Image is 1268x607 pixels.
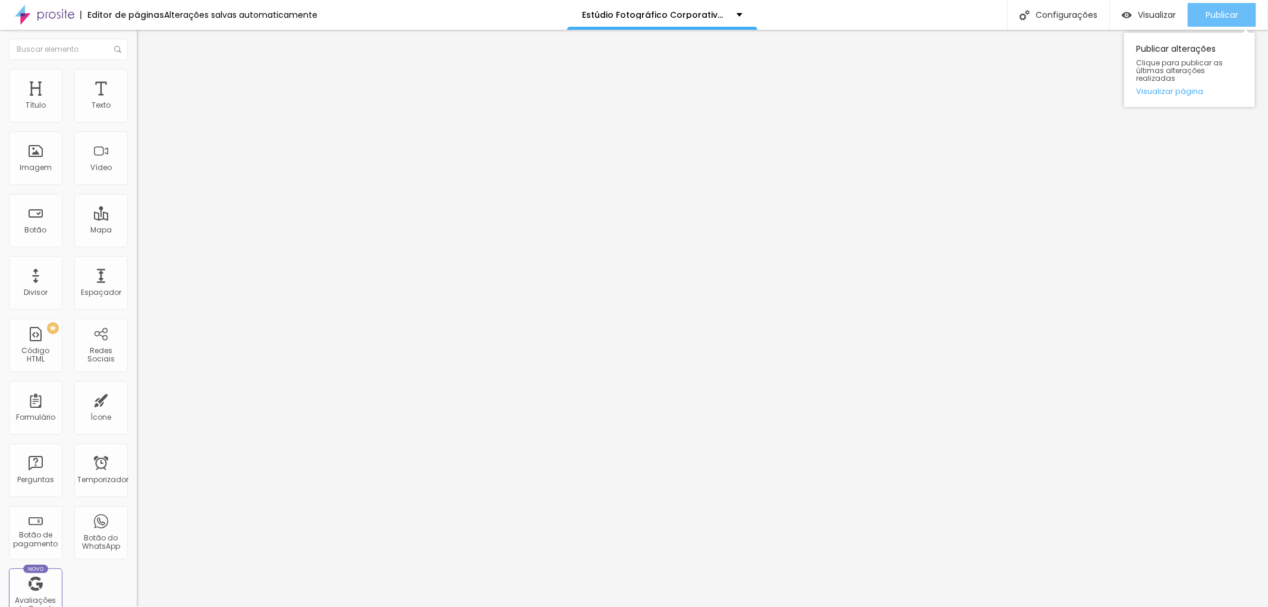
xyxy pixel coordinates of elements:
[582,9,837,21] font: Estúdio Fotográfico Corporativo em [GEOGRAPHIC_DATA]
[1136,87,1243,95] a: Visualizar página
[24,287,48,297] font: Divisor
[16,412,55,422] font: Formulário
[92,100,111,110] font: Texto
[20,162,52,172] font: Imagem
[1036,9,1097,21] font: Configurações
[25,225,47,235] font: Botão
[1020,10,1030,20] img: Ícone
[17,474,54,485] font: Perguntas
[81,287,121,297] font: Espaçador
[26,100,46,110] font: Título
[114,46,121,53] img: Ícone
[28,565,44,573] font: Novo
[1138,9,1176,21] font: Visualizar
[1136,43,1216,55] font: Publicar alterações
[91,412,112,422] font: Ícone
[164,9,317,21] font: Alterações salvas automaticamente
[9,39,128,60] input: Buscar elemento
[90,162,112,172] font: Vídeo
[87,345,115,364] font: Redes Sociais
[90,225,112,235] font: Mapa
[82,533,120,551] font: Botão do WhatsApp
[1136,58,1223,83] font: Clique para publicar as últimas alterações realizadas
[1136,86,1203,97] font: Visualizar página
[77,474,128,485] font: Temporizador
[1188,3,1256,27] button: Publicar
[22,345,50,364] font: Código HTML
[1122,10,1132,20] img: view-1.svg
[1206,9,1238,21] font: Publicar
[137,30,1268,607] iframe: Editor
[14,530,58,548] font: Botão de pagamento
[1110,3,1188,27] button: Visualizar
[87,9,164,21] font: Editor de páginas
